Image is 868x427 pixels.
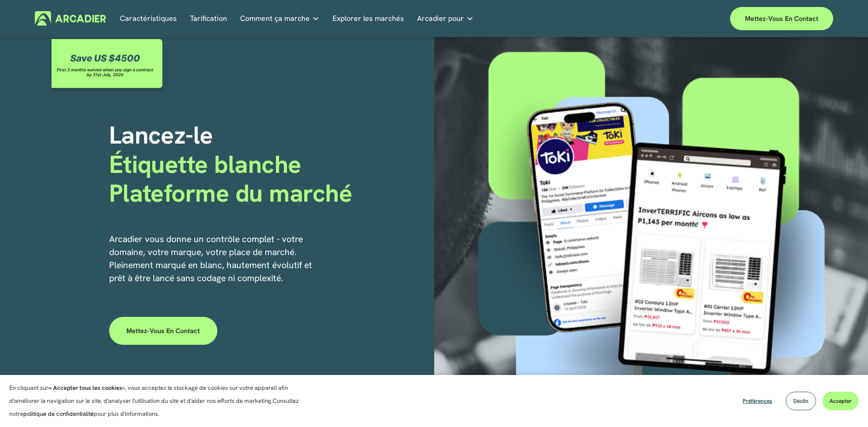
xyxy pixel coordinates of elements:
[822,382,868,427] div: Widget de chat
[822,382,868,427] iframe: Chat Widget
[109,148,352,209] span: Étiquette blanche Plateforme du marché
[786,392,816,410] button: Déclin
[9,381,311,420] p: En cliquant sur », vous acceptez le stockage de cookies sur votre appareil afin d'améliorer la na...
[35,11,106,26] img: Arcadier
[333,11,404,26] a: Explorer les marchés
[240,11,320,26] a: Dépossion du dépliant
[417,12,464,25] span: Arcadier pour
[743,397,772,405] span: Préférences
[120,11,177,26] a: Caractéristiques
[240,12,310,25] span: Comment ça marche
[730,7,833,30] a: Mettez-vous en contact
[48,384,122,392] strong: « Accepter tous les cookies
[109,121,434,208] h1: Lancez-le
[417,11,474,26] a: Dépossion du dépliant
[109,233,326,285] p: Arcadier vous donne un contrôle complet - votre domaine, votre marque, votre place de marché. Ple...
[736,392,779,410] button: Préférences
[793,397,809,405] span: Déclin
[109,317,217,345] a: Mettez-vous en contact
[23,410,94,418] a: politique de confidentialité
[190,11,227,26] a: Tarification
